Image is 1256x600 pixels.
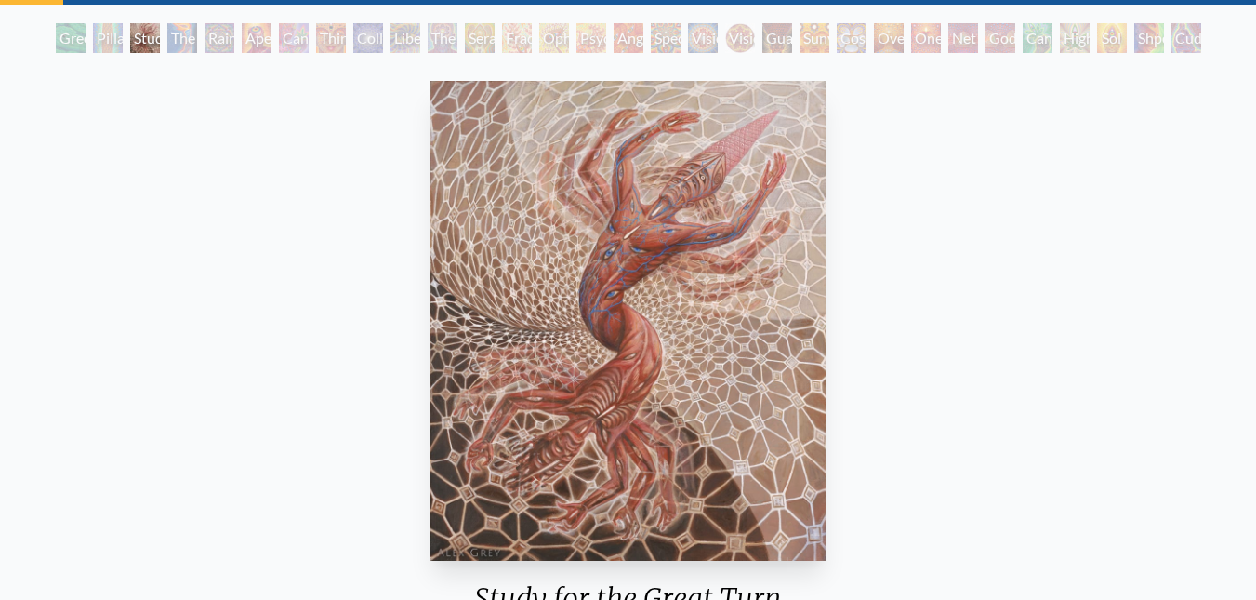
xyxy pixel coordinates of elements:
[316,23,346,53] div: Third Eye Tears of Joy
[1097,23,1127,53] div: Sol Invictus
[93,23,123,53] div: Pillar of Awareness
[502,23,532,53] div: Fractal Eyes
[1060,23,1090,53] div: Higher Vision
[688,23,718,53] div: Vision Crystal
[800,23,829,53] div: Sunyata
[130,23,160,53] div: Study for the Great Turn
[837,23,866,53] div: Cosmic Elf
[614,23,643,53] div: Angel Skin
[430,81,826,561] img: Study-for-the-Great-Turn_2020_Alex-Grey.jpg
[539,23,569,53] div: Ophanic Eyelash
[874,23,904,53] div: Oversoul
[56,23,86,53] div: Green Hand
[985,23,1015,53] div: Godself
[242,23,271,53] div: Aperture
[428,23,457,53] div: The Seer
[948,23,978,53] div: Net of Being
[390,23,420,53] div: Liberation Through Seeing
[762,23,792,53] div: Guardian of Infinite Vision
[911,23,941,53] div: One
[279,23,309,53] div: Cannabis Sutra
[353,23,383,53] div: Collective Vision
[1171,23,1201,53] div: Cuddle
[725,23,755,53] div: Vision [PERSON_NAME]
[167,23,197,53] div: The Torch
[1023,23,1052,53] div: Cannafist
[465,23,495,53] div: Seraphic Transport Docking on the Third Eye
[205,23,234,53] div: Rainbow Eye Ripple
[576,23,606,53] div: Psychomicrograph of a Fractal Paisley Cherub Feather Tip
[1134,23,1164,53] div: Shpongled
[651,23,681,53] div: Spectral Lotus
